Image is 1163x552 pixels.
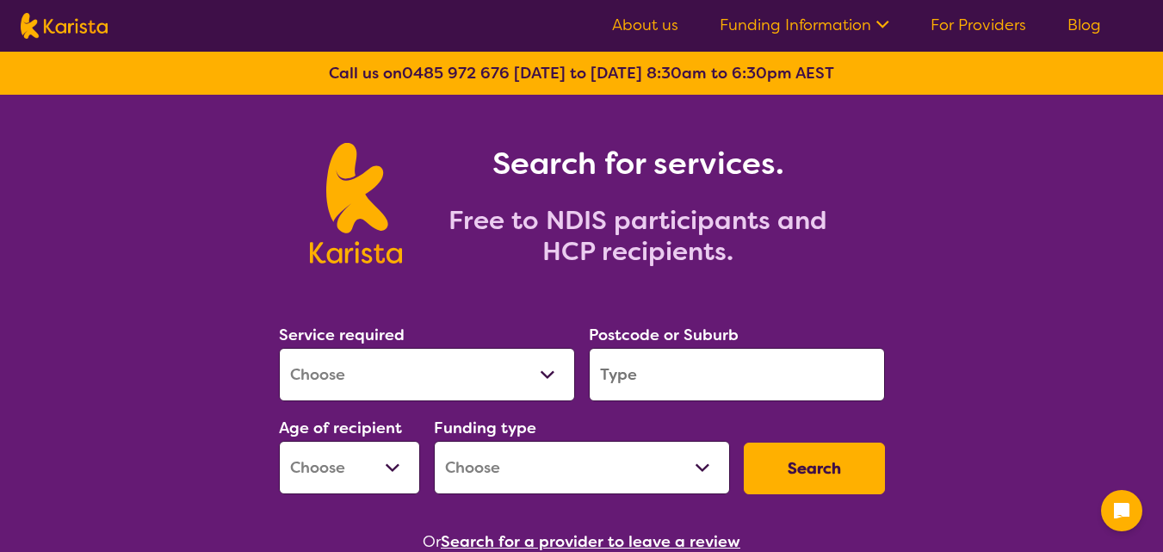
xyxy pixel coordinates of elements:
b: Call us on [DATE] to [DATE] 8:30am to 6:30pm AEST [329,63,834,84]
label: Funding type [434,418,536,438]
h1: Search for services. [423,143,853,184]
a: 0485 972 676 [402,63,510,84]
a: Funding Information [720,15,889,35]
label: Service required [279,325,405,345]
a: Blog [1067,15,1101,35]
a: For Providers [931,15,1026,35]
label: Age of recipient [279,418,402,438]
input: Type [589,348,885,401]
h2: Free to NDIS participants and HCP recipients. [423,205,853,267]
img: Karista logo [310,143,402,264]
a: About us [612,15,678,35]
label: Postcode or Suburb [589,325,739,345]
button: Search [744,443,885,494]
img: Karista logo [21,13,108,39]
